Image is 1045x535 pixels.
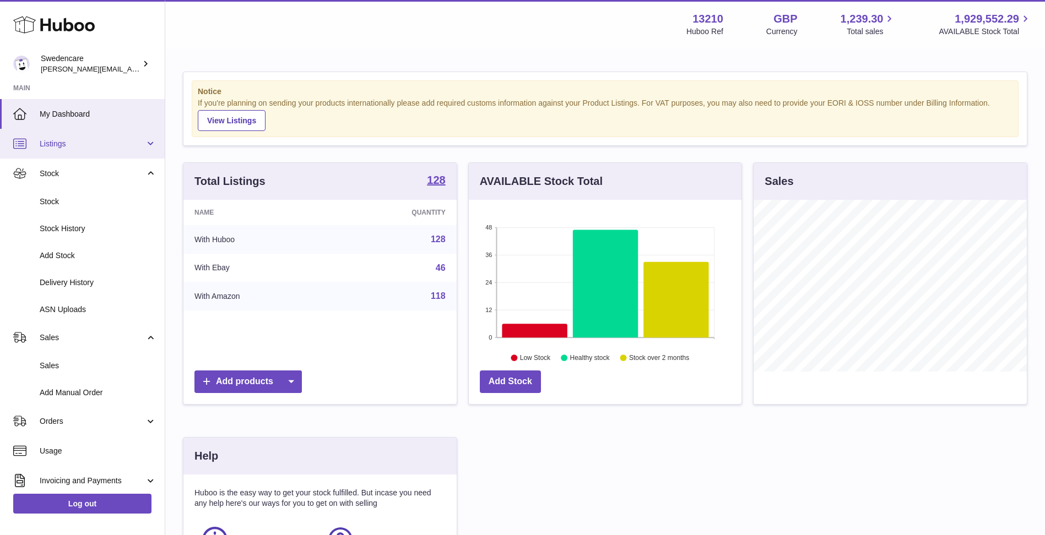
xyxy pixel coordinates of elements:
[570,354,610,362] text: Healthy stock
[194,174,266,189] h3: Total Listings
[427,174,445,188] a: 128
[40,250,156,261] span: Add Stock
[40,277,156,288] span: Delivery History
[41,64,280,73] span: [PERSON_NAME][EMAIL_ADDRESS][PERSON_NAME][DOMAIN_NAME]
[40,387,156,398] span: Add Manual Order
[40,223,156,234] span: Stock History
[692,12,723,26] strong: 13210
[841,12,884,26] span: 1,239.30
[686,26,723,37] div: Huboo Ref
[333,200,456,225] th: Quantity
[183,225,333,254] td: With Huboo
[183,254,333,282] td: With Ebay
[520,354,551,362] text: Low Stock
[766,26,798,37] div: Currency
[431,234,446,244] a: 128
[183,282,333,310] td: With Amazon
[40,361,156,371] span: Sales
[40,109,156,119] span: My Dashboard
[841,12,896,37] a: 1,239.30 Total sales
[198,110,266,131] a: View Listings
[480,174,603,189] h3: AVAILABLE Stock Total
[40,416,145,427] span: Orders
[427,174,445,185] strong: 128
[194,488,446,509] p: Huboo is the easy way to get your stock fulfilled. But incase you need any help here's our ways f...
[485,224,492,231] text: 48
[40,139,145,149] span: Listings
[198,86,1012,97] strong: Notice
[765,174,793,189] h3: Sales
[194,449,218,463] h3: Help
[773,12,797,26] strong: GBP
[939,26,1032,37] span: AVAILABLE Stock Total
[183,200,333,225] th: Name
[40,168,145,179] span: Stock
[939,12,1032,37] a: 1,929,552.29 AVAILABLE Stock Total
[489,334,492,341] text: 0
[194,370,302,393] a: Add products
[485,252,492,258] text: 36
[13,494,151,514] a: Log out
[198,98,1012,131] div: If you're planning on sending your products internationally please add required customs informati...
[40,196,156,207] span: Stock
[436,263,446,272] a: 46
[40,304,156,315] span: ASN Uploads
[41,53,140,74] div: Swedencare
[40,332,145,343] span: Sales
[480,370,541,393] a: Add Stock
[485,307,492,313] text: 12
[13,56,30,72] img: daniel.corbridge@swedencare.co.uk
[485,279,492,286] text: 24
[431,291,446,301] a: 118
[40,446,156,456] span: Usage
[847,26,896,37] span: Total sales
[40,476,145,486] span: Invoicing and Payments
[955,12,1019,26] span: 1,929,552.29
[629,354,689,362] text: Stock over 2 months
